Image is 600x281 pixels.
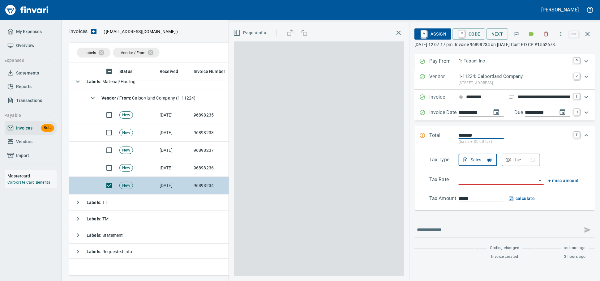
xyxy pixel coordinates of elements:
img: Finvari [4,2,50,17]
div: Labels [77,48,110,57]
span: Labels [84,50,96,55]
span: Statement [87,233,123,238]
div: Expand [414,105,595,121]
strong: Labels : [87,233,102,238]
a: Corporate Card Benefits [7,180,50,185]
a: InvoicesBeta [5,121,57,135]
p: Invoices [69,28,88,35]
a: esc [569,31,579,38]
span: This records your message into the invoice and notifies anyone mentioned [580,223,595,237]
div: Expand [414,90,595,105]
td: [DATE] [157,124,191,142]
span: Beta [41,124,54,131]
a: D [574,109,580,115]
a: P [574,57,580,64]
span: Next [491,30,503,38]
p: Due [514,109,544,116]
button: calculate [509,195,535,202]
button: Next [486,28,508,40]
button: AAssign [414,28,451,40]
strong: Labels : [87,249,102,254]
span: Invoices [16,124,32,132]
span: New [120,112,133,118]
span: Code [457,29,480,39]
strong: Vendor / From : [101,96,132,100]
span: Payable [4,112,51,119]
button: Discard [539,27,553,41]
span: Status [119,68,132,75]
button: Flag [510,27,523,41]
div: Expand [414,69,595,90]
p: Tax Rate [429,176,459,185]
button: [PERSON_NAME] [540,5,580,15]
span: [EMAIL_ADDRESS][DOMAIN_NAME] [105,28,176,35]
a: I [574,93,580,100]
button: Expenses [2,55,54,66]
span: Vendors [16,138,32,146]
button: More [554,27,568,41]
span: Close invoice [568,27,595,41]
span: TM [87,216,109,221]
h6: Mastercard [7,172,57,179]
button: Use [502,154,540,166]
td: 96898235 [191,106,238,124]
p: 1: Tapani Inc. [459,57,570,65]
span: My Expenses [16,28,42,36]
strong: Labels : [87,200,102,205]
span: New [120,183,133,189]
p: Invoice Date [429,109,459,117]
div: Vendor / From [113,48,160,57]
div: Use [514,156,535,164]
span: Expenses [4,57,51,64]
p: Vendor [429,73,459,86]
a: T [574,132,580,138]
span: Reports [16,83,32,91]
span: Requested Info [87,249,132,254]
svg: Invoice description [509,94,515,100]
td: [DATE] [157,177,191,194]
div: Expand [414,151,595,225]
td: 96898237 [191,142,238,159]
a: A [421,30,427,37]
span: 2 hours ago [564,254,586,260]
span: Invoice Number [194,68,225,75]
span: Vendor / From [121,50,145,55]
button: Sales [459,154,497,166]
div: Sales [471,156,492,164]
span: Calportland Company (1-11224) [101,96,196,100]
p: Pay From [429,57,459,66]
nav: breadcrumb [69,28,88,35]
span: TT [87,200,108,205]
button: Upload an Invoice [88,28,100,35]
a: C [459,30,465,37]
span: New [120,165,133,171]
button: + misc amount [549,177,579,185]
p: [STREET_ADDRESS] [459,80,570,86]
p: Tax Amount [429,195,459,202]
p: (basis + $0.00 tax) [459,139,570,145]
p: 1-11224: Calportland Company [459,73,570,80]
span: Coding changed [490,245,520,251]
h5: [PERSON_NAME] [542,6,579,13]
p: Invoice [429,93,459,101]
button: Payable [2,110,54,121]
span: New [120,130,133,136]
td: 96898234 [191,177,238,194]
a: Import [5,149,57,163]
strong: Labels : [87,216,102,221]
button: change date [489,105,504,120]
a: Overview [5,39,57,53]
div: Expand [414,54,595,69]
a: My Expenses [5,25,57,39]
span: Status [119,68,140,75]
svg: Invoice number [459,93,464,101]
span: Invoice Number [194,68,233,75]
span: Statements [16,69,39,77]
span: Transactions [16,97,42,104]
button: Labels [525,27,538,41]
a: Reports [5,80,57,94]
td: [DATE] [157,159,191,177]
